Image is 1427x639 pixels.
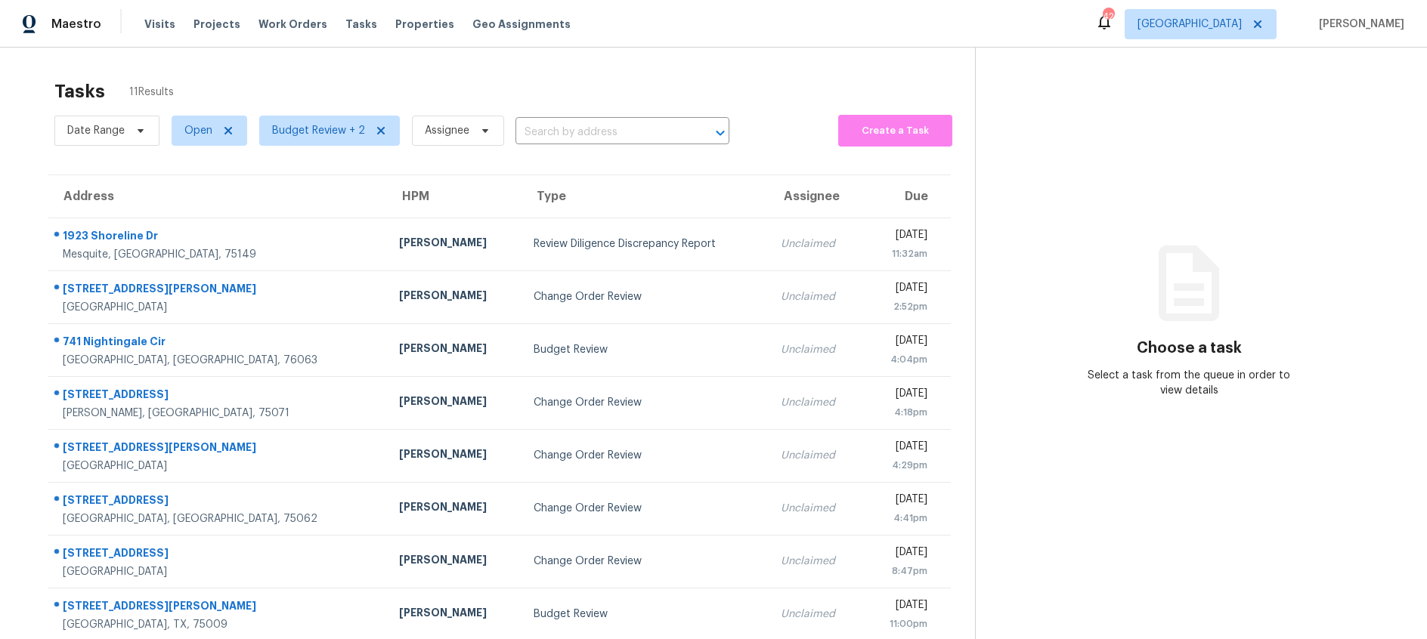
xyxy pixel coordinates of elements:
div: [DATE] [874,227,927,246]
div: Unclaimed [781,554,851,569]
span: Create a Task [846,122,945,140]
div: [PERSON_NAME] [399,341,509,360]
div: [GEOGRAPHIC_DATA], [GEOGRAPHIC_DATA], 75062 [63,511,375,526]
div: Change Order Review [534,395,757,410]
h2: Tasks [54,84,105,99]
th: HPM [387,175,521,218]
div: [DATE] [874,386,927,405]
span: [GEOGRAPHIC_DATA] [1138,17,1242,32]
div: [PERSON_NAME] [399,499,509,518]
span: Open [184,123,212,138]
div: Change Order Review [534,554,757,569]
div: Unclaimed [781,395,851,410]
div: [PERSON_NAME] [399,394,509,412]
div: [DATE] [874,492,927,511]
div: Review Diligence Discrepancy Report [534,236,757,252]
div: Unclaimed [781,501,851,516]
span: Work Orders [258,17,327,32]
div: [STREET_ADDRESS][PERSON_NAME] [63,440,375,458]
div: 4:41pm [874,511,927,526]
div: [GEOGRAPHIC_DATA], [GEOGRAPHIC_DATA], 76063 [63,353,375,368]
div: 4:04pm [874,352,927,367]
span: Properties [395,17,454,32]
div: Budget Review [534,607,757,622]
span: [PERSON_NAME] [1313,17,1404,32]
div: 4:29pm [874,458,927,473]
h3: Choose a task [1137,341,1242,356]
span: Maestro [51,17,101,32]
div: 4:18pm [874,405,927,420]
div: [PERSON_NAME] [399,446,509,465]
div: [GEOGRAPHIC_DATA] [63,564,375,579]
span: Tasks [345,19,377,29]
div: 741 Nightingale Cir [63,334,375,353]
div: [DATE] [874,545,927,563]
div: Unclaimed [781,342,851,357]
span: Projects [193,17,240,32]
span: 11 Results [129,85,174,100]
th: Assignee [769,175,863,218]
div: [STREET_ADDRESS] [63,387,375,406]
div: [PERSON_NAME] [399,605,509,624]
div: [PERSON_NAME] [399,552,509,571]
div: [STREET_ADDRESS] [63,545,375,564]
button: Open [710,122,731,144]
div: 8:47pm [874,563,927,579]
div: [GEOGRAPHIC_DATA] [63,458,375,474]
input: Search by address [515,121,687,144]
div: [GEOGRAPHIC_DATA], TX, 75009 [63,617,375,632]
div: Change Order Review [534,501,757,516]
div: Unclaimed [781,289,851,304]
div: Unclaimed [781,236,851,252]
div: Change Order Review [534,289,757,304]
div: Budget Review [534,342,757,357]
div: Mesquite, [GEOGRAPHIC_DATA], 75149 [63,247,375,262]
div: Unclaimed [781,448,851,463]
div: Select a task from the queue in order to view details [1082,368,1296,398]
span: Date Range [67,123,125,138]
div: [DATE] [874,597,927,616]
div: 42 [1103,9,1113,24]
div: [DATE] [874,439,927,458]
span: Budget Review + 2 [272,123,365,138]
div: [GEOGRAPHIC_DATA] [63,300,375,315]
span: Visits [144,17,175,32]
div: [STREET_ADDRESS] [63,492,375,511]
span: Geo Assignments [472,17,571,32]
div: 1923 Shoreline Dr [63,228,375,247]
div: [PERSON_NAME], [GEOGRAPHIC_DATA], 75071 [63,406,375,421]
div: [DATE] [874,280,927,299]
button: Create a Task [838,115,952,147]
div: 11:32am [874,246,927,261]
div: [STREET_ADDRESS][PERSON_NAME] [63,281,375,300]
th: Type [522,175,769,218]
div: [PERSON_NAME] [399,288,509,307]
div: Unclaimed [781,607,851,622]
div: Change Order Review [534,448,757,463]
div: [PERSON_NAME] [399,235,509,254]
th: Due [862,175,950,218]
div: 11:00pm [874,616,927,631]
div: 2:52pm [874,299,927,314]
span: Assignee [425,123,469,138]
th: Address [48,175,387,218]
div: [DATE] [874,333,927,352]
div: [STREET_ADDRESS][PERSON_NAME] [63,598,375,617]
